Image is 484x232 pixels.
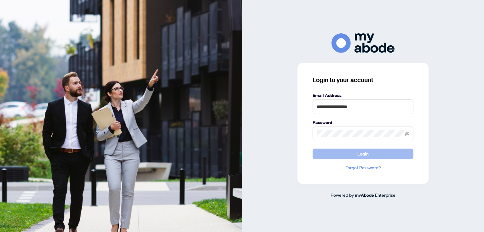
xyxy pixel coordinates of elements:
[331,33,395,53] img: ma-logo
[313,76,413,84] h3: Login to your account
[375,192,395,198] span: Enterprise
[313,119,413,126] label: Password
[357,149,369,159] span: Login
[355,192,374,199] a: myAbode
[313,149,413,159] button: Login
[313,92,413,99] label: Email Address
[331,192,354,198] span: Powered by
[405,132,409,136] span: eye-invisible
[313,164,413,171] a: Forgot Password?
